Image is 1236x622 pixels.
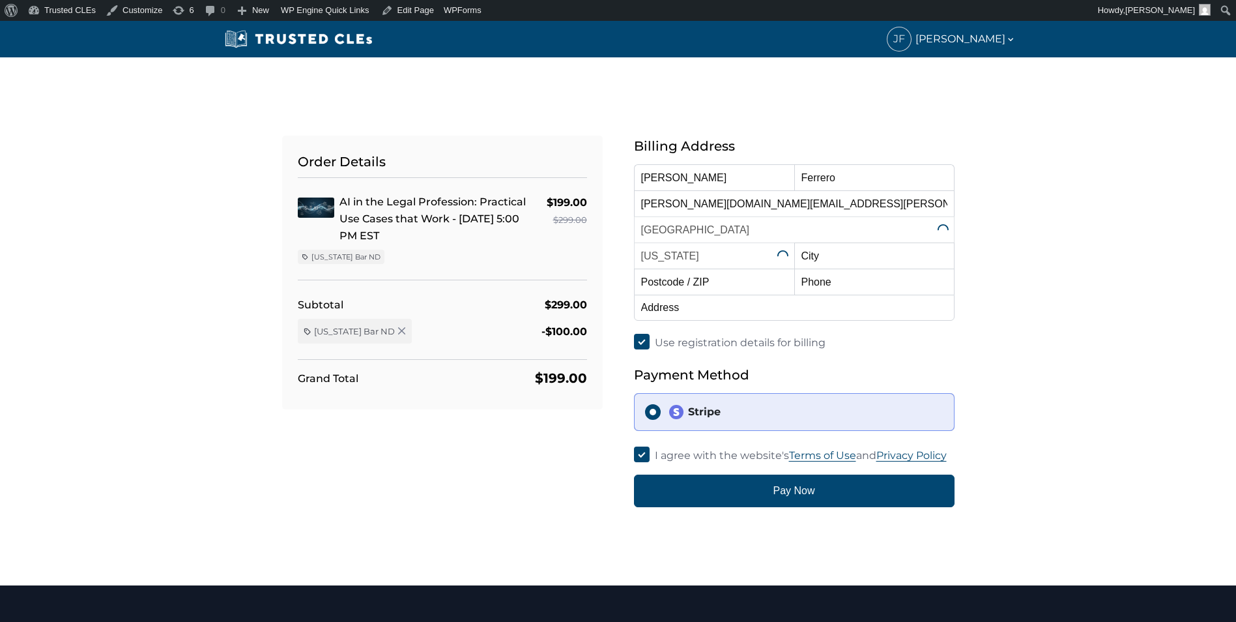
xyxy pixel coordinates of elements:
[655,449,947,462] span: I agree with the website's and
[876,449,947,462] a: Privacy Policy
[634,364,955,385] h5: Payment Method
[668,404,943,420] div: Stripe
[545,296,587,314] div: $299.00
[541,323,587,340] div: -$100.00
[634,136,955,156] h5: Billing Address
[794,269,955,295] input: Phone
[634,295,955,321] input: Address
[915,30,1016,48] span: [PERSON_NAME]
[1125,5,1195,15] span: [PERSON_NAME]
[634,269,794,295] input: Postcode / ZIP
[221,29,377,49] img: Trusted CLEs
[655,336,826,349] span: Use registration details for billing
[789,449,856,462] a: Terms of Use
[794,164,955,190] input: Last Name
[298,151,587,178] h5: Order Details
[634,475,955,507] button: Pay Now
[547,194,587,211] div: $199.00
[634,164,794,190] input: First Name
[314,325,395,337] span: [US_STATE] Bar ND
[311,252,381,262] span: [US_STATE] Bar ND
[634,190,955,216] input: Email Address
[298,198,334,218] img: AI in the Legal Profession: Practical Use Cases that Work - 10/15 - 5:00 PM EST
[298,370,358,387] div: Grand Total
[547,211,587,229] div: $299.00
[794,243,955,269] input: City
[339,196,526,242] a: AI in the Legal Profession: Practical Use Cases that Work - [DATE] 5:00 PM EST
[668,404,684,420] img: stripe
[298,296,343,314] div: Subtotal
[887,27,911,51] span: JF
[645,404,661,420] input: stripeStripe
[535,368,587,389] div: $199.00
